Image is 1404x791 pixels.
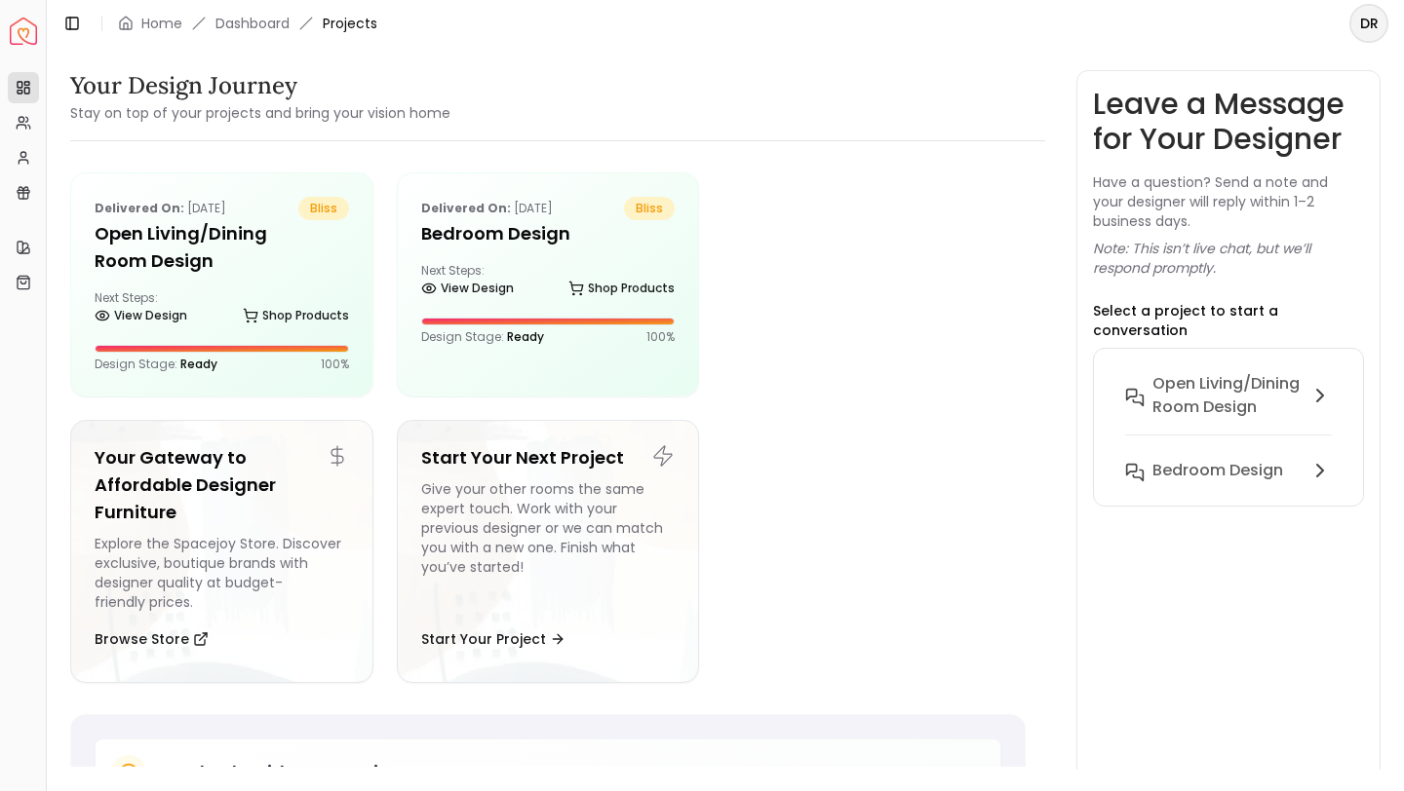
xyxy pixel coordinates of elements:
[1093,301,1364,340] p: Select a project to start a conversation
[421,200,511,216] b: Delivered on:
[1093,172,1364,231] p: Have a question? Send a note and your designer will reply within 1–2 business days.
[10,18,37,45] img: Spacejoy Logo
[95,290,349,329] div: Next Steps:
[70,103,450,123] small: Stay on top of your projects and bring your vision home
[118,14,377,33] nav: breadcrumb
[298,197,349,220] span: bliss
[95,620,209,659] button: Browse Store
[1110,364,1347,451] button: Open Living/Dining Room Design
[421,620,565,659] button: Start Your Project
[1110,451,1347,490] button: Bedroom Design
[1152,372,1301,419] h6: Open Living/Dining Room Design
[421,220,676,247] h5: Bedroom Design
[70,70,450,101] h3: Your Design Journey
[95,220,349,275] h5: Open Living/Dining Room Design
[243,302,349,329] a: Shop Products
[568,275,675,302] a: Shop Products
[95,302,187,329] a: View Design
[1093,239,1364,278] p: Note: This isn’t live chat, but we’ll respond promptly.
[421,444,676,471] h5: Start Your Next Project
[421,263,676,302] div: Next Steps:
[1093,87,1364,157] h3: Leave a Message for Your Designer
[1152,459,1283,482] h6: Bedroom Design
[95,444,349,526] h5: Your Gateway to Affordable Designer Furniture
[95,357,217,372] p: Design Stage:
[180,356,217,372] span: Ready
[95,534,349,612] div: Explore the Spacejoy Store. Discover exclusive, boutique brands with designer quality at budget-f...
[141,14,182,33] a: Home
[646,329,675,345] p: 100 %
[95,200,184,216] b: Delivered on:
[397,420,700,683] a: Start Your Next ProjectGive your other rooms the same expert touch. Work with your previous desig...
[70,420,373,683] a: Your Gateway to Affordable Designer FurnitureExplore the Spacejoy Store. Discover exclusive, bout...
[421,479,676,612] div: Give your other rooms the same expert touch. Work with your previous designer or we can match you...
[323,14,377,33] span: Projects
[10,18,37,45] a: Spacejoy
[95,197,226,220] p: [DATE]
[158,759,412,786] h5: Need Help with Your Design?
[507,328,544,345] span: Ready
[421,329,544,345] p: Design Stage:
[421,197,553,220] p: [DATE]
[1349,4,1388,43] button: DR
[1351,6,1386,41] span: DR
[215,14,290,33] a: Dashboard
[321,357,349,372] p: 100 %
[421,275,514,302] a: View Design
[624,197,675,220] span: bliss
